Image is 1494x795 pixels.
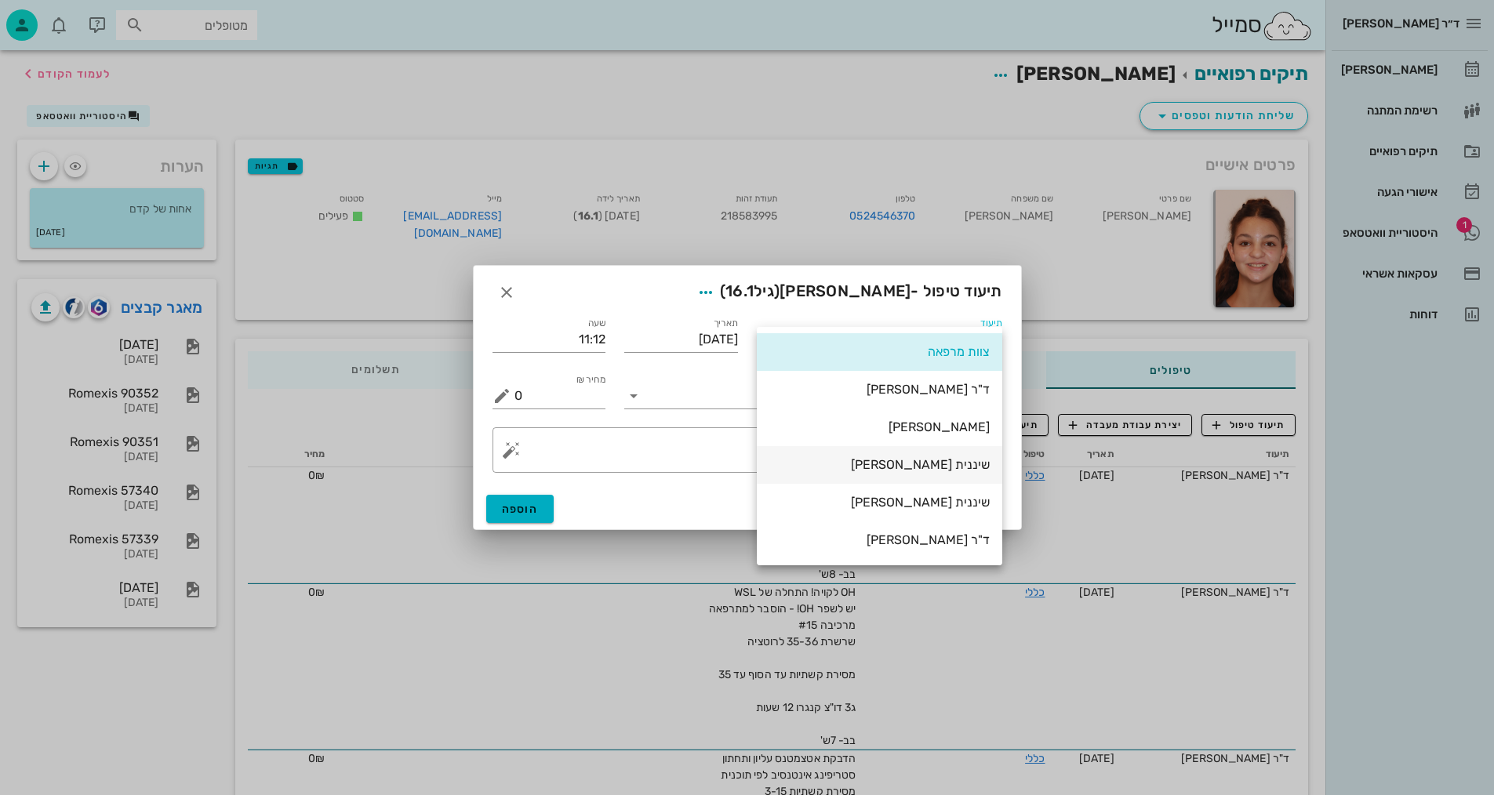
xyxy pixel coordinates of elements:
span: תיעוד טיפול - [692,278,1002,307]
label: שעה [588,318,606,329]
button: מחיר ₪ appended action [493,387,511,405]
div: ד"ר [PERSON_NAME] [769,532,990,547]
div: ד"ר [PERSON_NAME] [769,382,990,397]
div: [PERSON_NAME] [769,419,990,434]
span: הוספה [502,503,539,516]
button: הוספה [486,495,554,523]
div: תיעודצוות מרפאה [757,327,1002,352]
span: [PERSON_NAME] [780,281,911,300]
label: תאריך [713,318,738,329]
div: שיננית [PERSON_NAME] [769,495,990,510]
label: מחיר ₪ [576,374,606,386]
span: 16.1 [725,281,754,300]
span: (גיל ) [720,281,780,300]
label: תיעוד [980,318,1002,329]
div: שיננית [PERSON_NAME] [769,457,990,472]
div: צוות מרפאה [769,344,990,359]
